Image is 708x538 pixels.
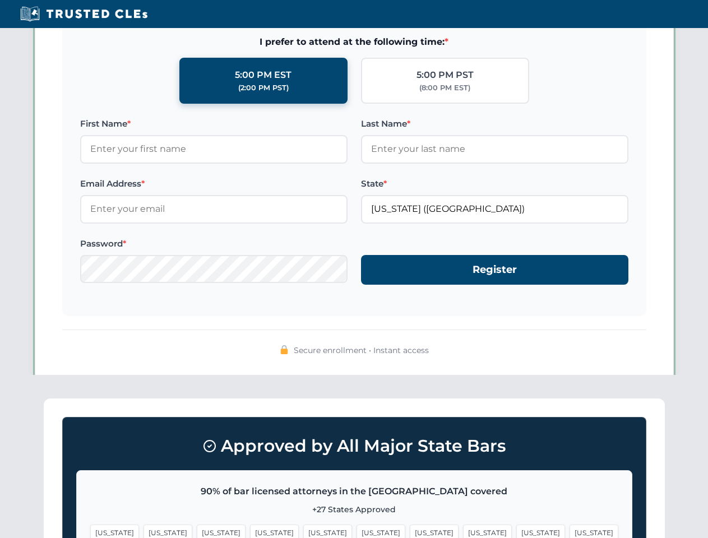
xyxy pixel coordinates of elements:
[361,135,628,163] input: Enter your last name
[417,68,474,82] div: 5:00 PM PST
[235,68,291,82] div: 5:00 PM EST
[280,345,289,354] img: 🔒
[361,177,628,191] label: State
[17,6,151,22] img: Trusted CLEs
[90,484,618,499] p: 90% of bar licensed attorneys in the [GEOGRAPHIC_DATA] covered
[80,195,348,223] input: Enter your email
[80,237,348,251] label: Password
[361,255,628,285] button: Register
[80,117,348,131] label: First Name
[419,82,470,94] div: (8:00 PM EST)
[361,117,628,131] label: Last Name
[80,35,628,49] span: I prefer to attend at the following time:
[294,344,429,356] span: Secure enrollment • Instant access
[80,135,348,163] input: Enter your first name
[238,82,289,94] div: (2:00 PM PST)
[80,177,348,191] label: Email Address
[90,503,618,516] p: +27 States Approved
[361,195,628,223] input: Florida (FL)
[76,431,632,461] h3: Approved by All Major State Bars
